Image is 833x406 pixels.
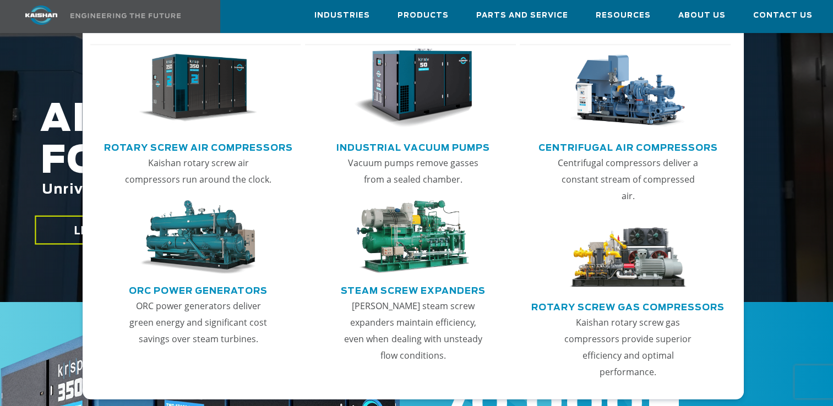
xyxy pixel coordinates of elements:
[104,138,293,155] a: Rotary Screw Air Compressors
[124,155,272,188] p: Kaishan rotary screw air compressors run around the clock.
[531,298,725,314] a: Rotary Screw Gas Compressors
[569,48,688,128] img: thumb-Centrifugal-Air-Compressors
[678,9,726,22] span: About Us
[353,48,472,128] img: thumb-Industrial-Vacuum-Pumps
[70,13,181,18] img: Engineering the future
[569,217,688,291] img: thumb-Rotary-Screw-Gas-Compressors
[341,281,486,298] a: Steam Screw Expanders
[353,200,472,275] img: thumb-Steam-Screw-Expanders
[42,183,513,196] span: Unrivaled performance with up to 35% energy cost savings.
[124,298,272,347] p: ORC power generators deliver green energy and significant cost savings over steam turbines.
[538,138,718,155] a: Centrifugal Air Compressors
[314,1,370,30] a: Industries
[314,9,370,22] span: Industries
[398,1,449,30] a: Products
[554,314,701,380] p: Kaishan rotary screw gas compressors provide superior efficiency and optimal performance.
[753,1,813,30] a: Contact Us
[40,99,666,232] h2: AIR COMPRESSORS FOR THE
[35,216,188,245] a: LEARN MORE
[398,9,449,22] span: Products
[596,9,651,22] span: Resources
[476,1,568,30] a: Parts and Service
[476,9,568,22] span: Parts and Service
[596,1,651,30] a: Resources
[139,200,258,275] img: thumb-ORC-Power-Generators
[74,222,149,238] span: LEARN MORE
[339,298,487,364] p: [PERSON_NAME] steam screw expanders maintain efficiency, even when dealing with unsteady flow con...
[139,48,258,128] img: thumb-Rotary-Screw-Air-Compressors
[678,1,726,30] a: About Us
[336,138,490,155] a: Industrial Vacuum Pumps
[129,281,268,298] a: ORC Power Generators
[339,155,487,188] p: Vacuum pumps remove gasses from a sealed chamber.
[554,155,701,204] p: Centrifugal compressors deliver a constant stream of compressed air.
[753,9,813,22] span: Contact Us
